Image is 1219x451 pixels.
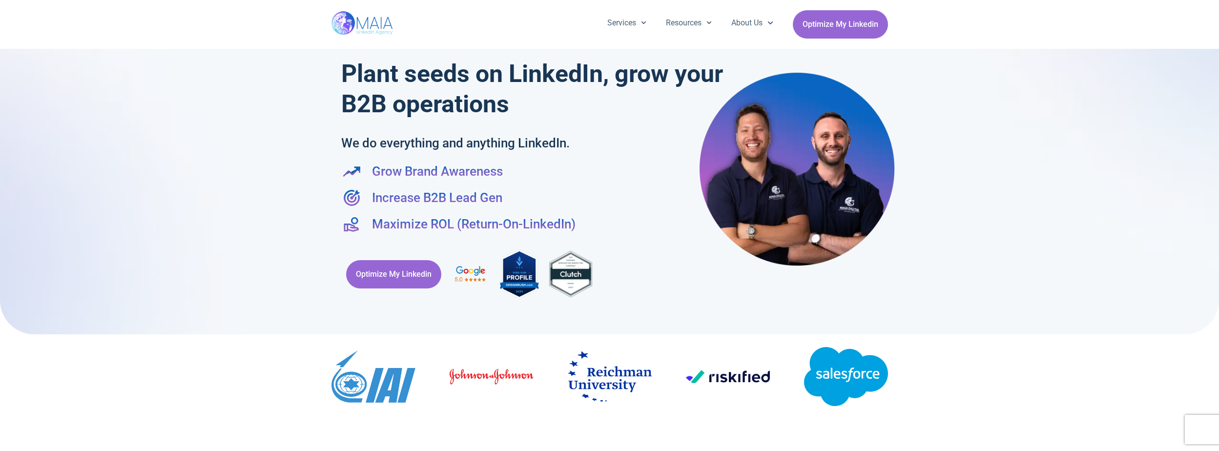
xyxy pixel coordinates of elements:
span: Maximize ROL (Return-On-LinkedIn) [370,215,576,233]
div: 13 / 19 [804,347,888,409]
span: Increase B2B Lead Gen [370,188,502,207]
a: Optimize My Linkedin [346,260,441,288]
img: Maia Digital- Shay & Eli [700,72,895,266]
h2: We do everything and anything LinkedIn. [341,134,664,152]
img: johnson-johnson-4 [450,368,534,385]
a: Optimize My Linkedin [793,10,888,39]
span: Grow Brand Awareness [370,162,503,181]
a: About Us [722,10,783,36]
img: Reichman_University.svg (3) [568,351,652,402]
span: Optimize My Linkedin [356,265,432,284]
div: 12 / 19 [686,370,770,387]
span: Optimize My Linkedin [803,15,878,34]
h1: Plant seeds on LinkedIn, grow your B2B operations [341,59,727,119]
div: 10 / 19 [450,368,534,389]
img: Riskified_logo [686,370,770,383]
nav: Menu [598,10,783,36]
div: 9 / 19 [331,350,415,406]
img: salesforce-2 [804,347,888,406]
a: Services [598,10,656,36]
div: Image Carousel [331,334,888,422]
img: Israel_Aerospace_Industries_logo.svg [331,350,415,403]
img: MAIA Digital's rating on DesignRush, the industry-leading B2B Marketplace connecting brands with ... [500,248,539,300]
a: Resources [656,10,722,36]
div: 11 / 19 [568,351,652,405]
